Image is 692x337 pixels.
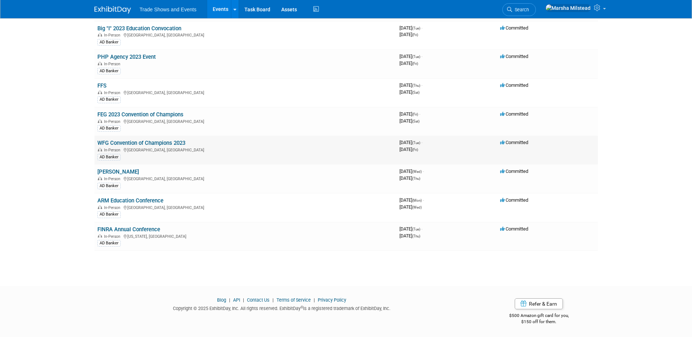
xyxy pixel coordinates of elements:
span: [DATE] [399,197,424,203]
img: In-Person Event [98,148,102,151]
span: In-Person [104,205,123,210]
span: [DATE] [399,82,422,88]
img: In-Person Event [98,119,102,123]
img: In-Person Event [98,177,102,180]
span: [DATE] [399,233,420,239]
div: AD Banker [97,240,121,247]
img: ExhibitDay [94,6,131,13]
a: WFG Convention of Champions 2023 [97,140,185,146]
div: AD Banker [97,68,121,74]
span: [DATE] [399,118,420,124]
a: PHP Agency 2023 Event [97,54,156,60]
div: AD Banker [97,96,121,103]
span: Committed [500,197,528,203]
span: (Fri) [412,62,418,66]
span: (Wed) [412,170,422,174]
span: [DATE] [399,32,418,37]
div: [US_STATE], [GEOGRAPHIC_DATA] [97,233,394,239]
div: $500 Amazon gift card for you, [480,308,598,325]
div: AD Banker [97,154,121,160]
a: [PERSON_NAME] [97,168,139,175]
a: FEG 2023 Convention of Champions [97,111,183,118]
span: [DATE] [399,204,422,210]
span: [DATE] [399,61,418,66]
a: Contact Us [247,297,270,303]
span: - [421,25,422,31]
span: (Wed) [412,205,422,209]
span: (Tue) [412,141,420,145]
span: [DATE] [399,226,422,232]
span: | [312,297,317,303]
span: Committed [500,140,528,145]
a: Big "I" 2023 Education Convocation [97,25,181,32]
span: Committed [500,226,528,232]
span: (Fri) [412,33,418,37]
span: (Tue) [412,55,420,59]
a: FINRA Annual Conference [97,226,160,233]
span: Committed [500,25,528,31]
span: (Mon) [412,198,422,202]
span: [DATE] [399,25,422,31]
span: In-Person [104,234,123,239]
span: | [227,297,232,303]
img: In-Person Event [98,205,102,209]
a: Refer & Earn [515,298,563,309]
span: In-Person [104,177,123,181]
span: - [423,197,424,203]
div: Copyright © 2025 ExhibitDay, Inc. All rights reserved. ExhibitDay is a registered trademark of Ex... [94,303,469,312]
a: Privacy Policy [318,297,346,303]
span: (Fri) [412,148,418,152]
span: [DATE] [399,168,424,174]
span: In-Person [104,90,123,95]
span: In-Person [104,119,123,124]
a: FFS [97,82,107,89]
div: [GEOGRAPHIC_DATA], [GEOGRAPHIC_DATA] [97,175,394,181]
span: Search [512,7,529,12]
a: Search [502,3,536,16]
a: Blog [217,297,226,303]
div: [GEOGRAPHIC_DATA], [GEOGRAPHIC_DATA] [97,204,394,210]
span: (Tue) [412,26,420,30]
div: $150 off for them. [480,319,598,325]
span: Committed [500,168,528,174]
span: (Fri) [412,112,418,116]
span: - [421,140,422,145]
span: Trade Shows and Events [140,7,197,12]
span: - [421,82,422,88]
div: [GEOGRAPHIC_DATA], [GEOGRAPHIC_DATA] [97,89,394,95]
span: | [241,297,246,303]
span: - [421,226,422,232]
span: Committed [500,111,528,117]
span: [DATE] [399,111,420,117]
div: AD Banker [97,211,121,218]
div: [GEOGRAPHIC_DATA], [GEOGRAPHIC_DATA] [97,118,394,124]
span: [DATE] [399,54,422,59]
img: In-Person Event [98,234,102,238]
span: - [419,111,420,117]
a: Terms of Service [277,297,311,303]
span: - [423,168,424,174]
span: (Tue) [412,227,420,231]
span: [DATE] [399,147,418,152]
span: In-Person [104,33,123,38]
a: API [233,297,240,303]
span: (Sat) [412,119,420,123]
span: Committed [500,54,528,59]
div: [GEOGRAPHIC_DATA], [GEOGRAPHIC_DATA] [97,147,394,152]
img: Marsha Milstead [545,4,591,12]
span: [DATE] [399,89,420,95]
span: - [421,54,422,59]
img: In-Person Event [98,90,102,94]
span: (Thu) [412,84,420,88]
span: [DATE] [399,175,420,181]
img: In-Person Event [98,62,102,65]
span: [DATE] [399,140,422,145]
span: Committed [500,82,528,88]
a: ARM Education Conference [97,197,163,204]
span: (Thu) [412,234,420,238]
img: In-Person Event [98,33,102,36]
sup: ® [301,305,303,309]
span: In-Person [104,62,123,66]
span: In-Person [104,148,123,152]
div: [GEOGRAPHIC_DATA], [GEOGRAPHIC_DATA] [97,32,394,38]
